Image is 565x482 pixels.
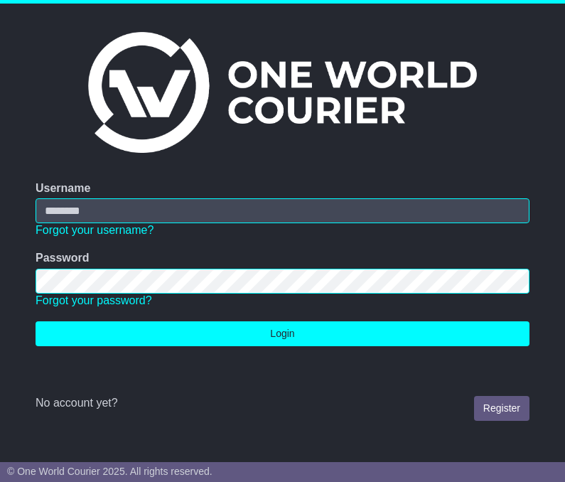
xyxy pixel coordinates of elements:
[36,321,529,346] button: Login
[7,466,212,477] span: © One World Courier 2025. All rights reserved.
[88,32,476,153] img: One World
[36,396,529,409] div: No account yet?
[36,181,90,195] label: Username
[474,396,529,421] a: Register
[36,251,90,264] label: Password
[36,224,154,236] a: Forgot your username?
[36,294,152,306] a: Forgot your password?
